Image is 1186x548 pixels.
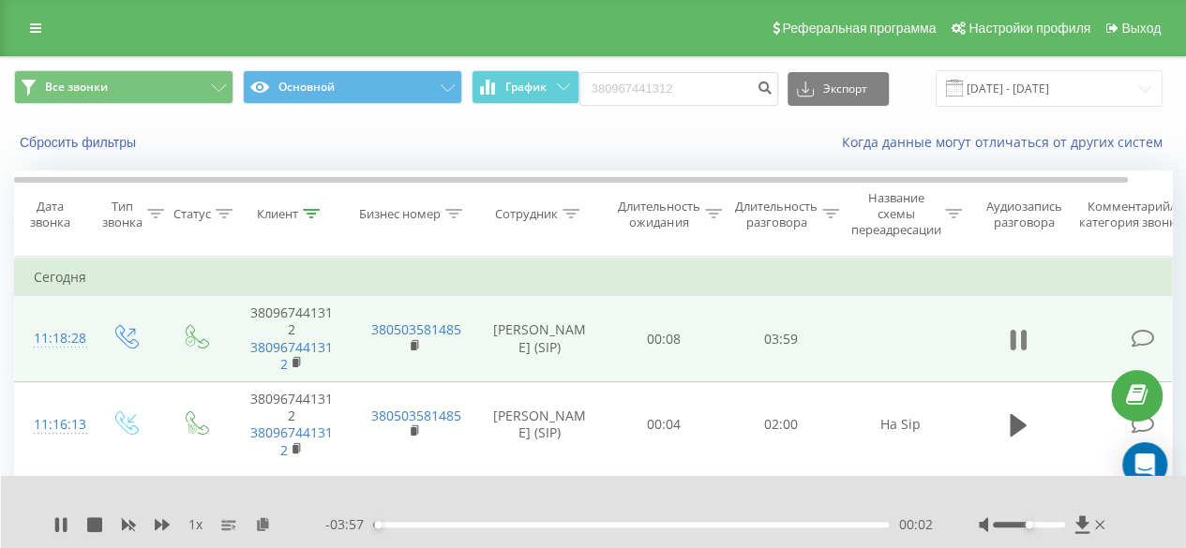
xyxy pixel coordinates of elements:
[325,515,373,534] span: - 03:57
[173,206,211,222] div: Статус
[505,81,547,94] span: График
[723,382,840,468] td: 02:00
[374,521,382,528] div: Accessibility label
[474,296,606,382] td: [PERSON_NAME] (SIP)
[898,515,932,534] span: 00:02
[250,338,333,373] a: 380967441312
[15,199,84,230] div: Дата звонка
[606,382,723,468] td: 00:04
[371,407,461,424] a: 380503581485
[579,72,778,106] input: Поиск по номеру
[1076,199,1186,230] div: Комментарий/категория звонка
[359,206,441,222] div: Бизнес номер
[257,206,298,222] div: Клиент
[842,133,1172,151] a: Когда данные могут отличаться от других систем
[250,423,333,458] a: 380967441312
[606,296,723,382] td: 00:08
[231,296,353,382] td: 380967441312
[45,80,108,95] span: Все звонки
[243,70,462,104] button: Основной
[371,320,461,338] a: 380503581485
[474,382,606,468] td: [PERSON_NAME] (SIP)
[1122,442,1167,487] div: Open Intercom Messenger
[850,190,940,238] div: Название схемы переадресации
[978,199,1069,230] div: Аудиозапись разговора
[188,515,203,534] span: 1 x
[34,407,71,443] div: 11:16:13
[788,72,889,106] button: Экспорт
[618,199,700,230] div: Длительность ожидания
[102,199,143,230] div: Тип звонка
[840,382,962,468] td: На Sip
[14,134,145,151] button: Сбросить фильтры
[495,206,558,222] div: Сотрудник
[14,70,233,104] button: Все звонки
[231,382,353,468] td: 380967441312
[782,21,936,36] span: Реферальная программа
[472,70,579,104] button: График
[723,296,840,382] td: 03:59
[735,199,818,230] div: Длительность разговора
[1026,521,1033,528] div: Accessibility label
[34,320,71,357] div: 11:18:28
